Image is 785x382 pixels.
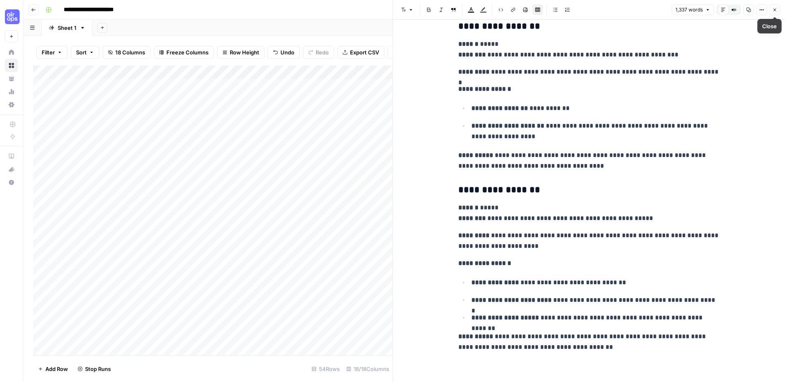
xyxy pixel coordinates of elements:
[5,176,18,189] button: Help + Support
[675,6,703,13] span: 1,337 words
[268,46,300,59] button: Undo
[5,9,20,24] img: AirOps U Cohort 1 Logo
[85,365,111,373] span: Stop Runs
[36,46,67,59] button: Filter
[5,163,18,175] div: What's new?
[42,20,92,36] a: Sheet 1
[5,85,18,98] a: Usage
[71,46,99,59] button: Sort
[5,7,18,27] button: Workspace: AirOps U Cohort 1
[350,48,379,56] span: Export CSV
[217,46,265,59] button: Row Height
[5,163,18,176] button: What's new?
[308,362,343,375] div: 54 Rows
[73,362,116,375] button: Stop Runs
[5,59,18,72] a: Browse
[672,4,714,15] button: 1,337 words
[5,98,18,111] a: Settings
[76,48,87,56] span: Sort
[5,150,18,163] a: AirOps Academy
[5,72,18,85] a: Your Data
[115,48,145,56] span: 18 Columns
[103,46,150,59] button: 18 Columns
[337,46,384,59] button: Export CSV
[58,24,76,32] div: Sheet 1
[762,22,777,30] div: Close
[154,46,214,59] button: Freeze Columns
[42,48,55,56] span: Filter
[316,48,329,56] span: Redo
[5,46,18,59] a: Home
[45,365,68,373] span: Add Row
[230,48,259,56] span: Row Height
[343,362,392,375] div: 18/18 Columns
[166,48,209,56] span: Freeze Columns
[303,46,334,59] button: Redo
[33,362,73,375] button: Add Row
[280,48,294,56] span: Undo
